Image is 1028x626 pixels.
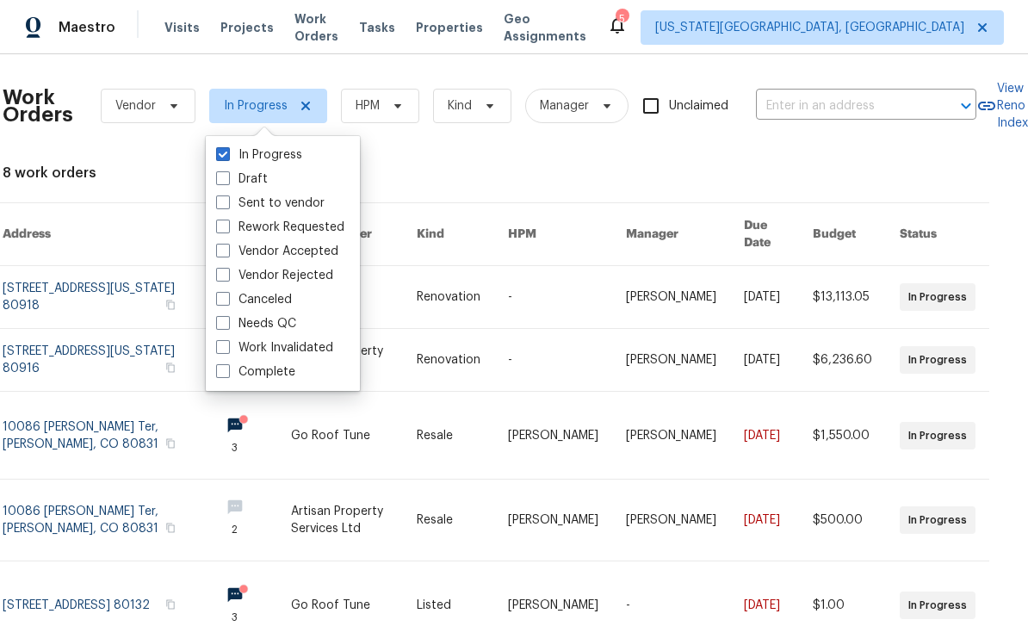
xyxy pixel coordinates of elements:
[612,329,730,392] td: [PERSON_NAME]
[163,297,178,313] button: Copy Address
[356,97,380,115] span: HPM
[669,97,728,115] span: Unclaimed
[448,97,472,115] span: Kind
[494,480,612,561] td: [PERSON_NAME]
[494,203,612,266] th: HPM
[612,480,730,561] td: [PERSON_NAME]
[3,164,975,182] div: 8 work orders
[612,266,730,329] td: [PERSON_NAME]
[216,291,292,308] label: Canceled
[976,80,1028,132] a: View Reno Index
[403,329,494,392] td: Renovation
[403,203,494,266] th: Kind
[540,97,589,115] span: Manager
[164,19,200,36] span: Visits
[612,392,730,480] td: [PERSON_NAME]
[756,93,928,120] input: Enter in an address
[954,94,978,118] button: Open
[115,97,156,115] span: Vendor
[494,329,612,392] td: -
[616,10,628,28] div: 5
[224,97,288,115] span: In Progress
[799,203,886,266] th: Budget
[416,19,483,36] span: Properties
[494,392,612,480] td: [PERSON_NAME]
[886,203,989,266] th: Status
[494,266,612,329] td: -
[655,19,964,36] span: [US_STATE][GEOGRAPHIC_DATA], [GEOGRAPHIC_DATA]
[216,243,338,260] label: Vendor Accepted
[216,315,296,332] label: Needs QC
[59,19,115,36] span: Maestro
[216,170,268,188] label: Draft
[730,203,799,266] th: Due Date
[359,22,395,34] span: Tasks
[504,10,586,45] span: Geo Assignments
[403,266,494,329] td: Renovation
[403,480,494,561] td: Resale
[163,597,178,612] button: Copy Address
[612,203,730,266] th: Manager
[192,203,277,266] th: Messages
[277,480,403,561] td: Artisan Property Services Ltd
[216,219,344,236] label: Rework Requested
[216,267,333,284] label: Vendor Rejected
[403,392,494,480] td: Resale
[216,146,302,164] label: In Progress
[216,339,333,356] label: Work Invalidated
[163,520,178,536] button: Copy Address
[294,10,338,45] span: Work Orders
[220,19,274,36] span: Projects
[163,360,178,375] button: Copy Address
[277,392,403,480] td: Go Roof Tune
[163,436,178,451] button: Copy Address
[216,363,295,381] label: Complete
[3,89,73,123] h2: Work Orders
[216,195,325,212] label: Sent to vendor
